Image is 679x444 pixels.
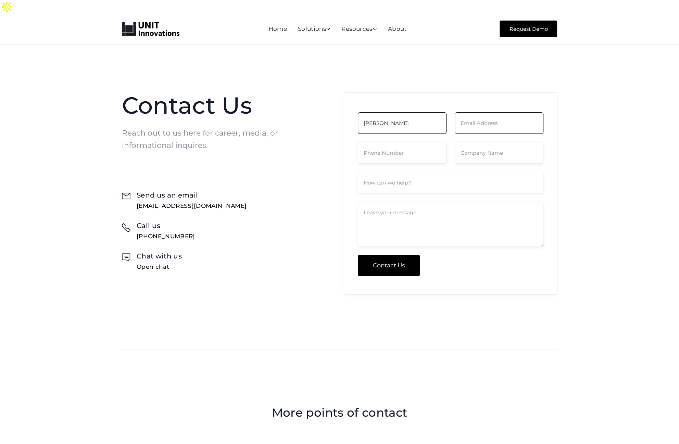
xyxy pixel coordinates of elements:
div: Resources [341,26,377,33]
h2: Send us an email [137,190,247,200]
span:  [372,26,377,32]
form: Contact Form [358,112,543,276]
input: Email Address [455,112,543,134]
div:  [122,254,130,270]
div: Solutions [298,26,330,33]
a: Home [268,25,287,32]
span:  [326,26,330,32]
a: About [388,25,407,32]
input: Contact Us [358,255,420,276]
input: Company Name [455,142,543,164]
iframe: Chat Widget [562,370,679,444]
a: Request Demo [500,21,557,37]
div: [PHONE_NUMBER] [137,233,195,240]
div: Resources [341,26,377,33]
p: Reach out to us here for career, media, or informational inquires. [122,127,301,152]
input: Full Name [358,112,447,134]
a: home [122,22,179,36]
div:  [122,193,130,209]
a: Call us[PHONE_NUMBER] [122,221,195,240]
div: [EMAIL_ADDRESS][DOMAIN_NAME] [137,203,247,209]
input: How can we help? [358,172,543,193]
input: Phone Number [358,142,447,164]
h2: Call us [137,221,195,230]
h1: Contact Us [122,92,301,118]
div: Open chat [137,264,182,270]
h2: Chat with us [137,251,182,261]
div:  [122,223,130,240]
div: Solutions [298,26,330,33]
a: Send us an email[EMAIL_ADDRESS][DOMAIN_NAME] [122,190,247,209]
a: Chat with usOpen chat [122,251,182,270]
h2: More points of contact [221,405,458,420]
